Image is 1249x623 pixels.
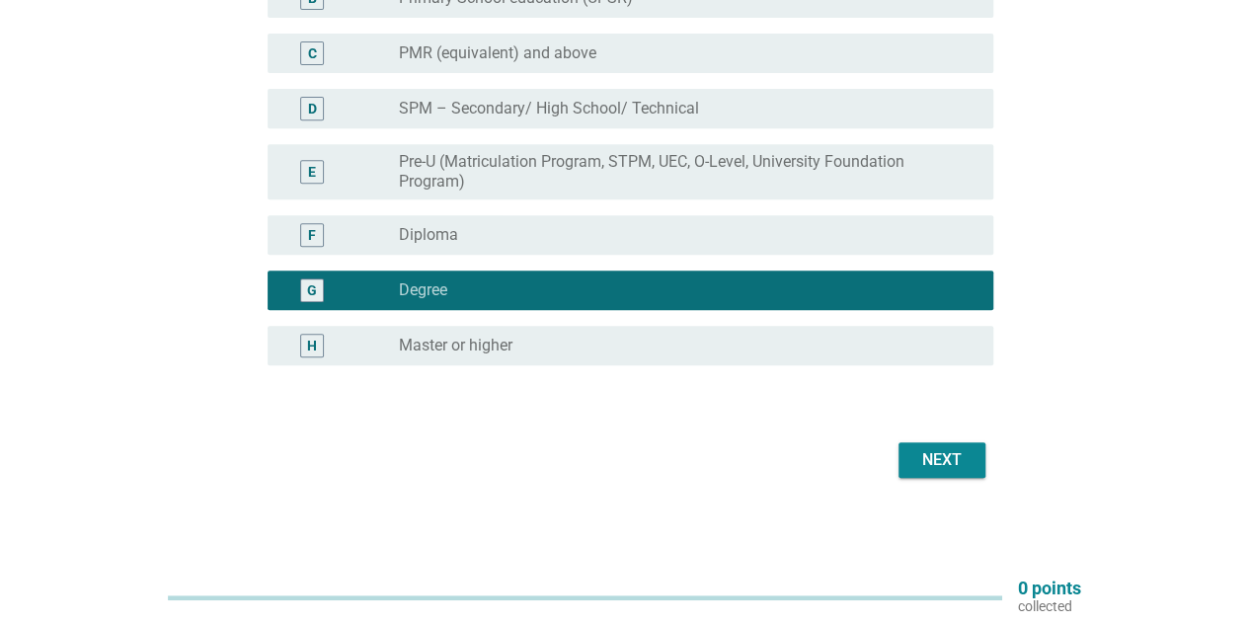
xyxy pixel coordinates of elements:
[399,336,512,355] label: Master or higher
[307,336,317,356] div: H
[399,225,458,245] label: Diploma
[307,280,317,301] div: G
[399,43,596,63] label: PMR (equivalent) and above
[399,280,447,300] label: Degree
[308,43,317,64] div: C
[898,442,985,478] button: Next
[399,99,699,118] label: SPM – Secondary/ High School/ Technical
[1018,580,1081,597] p: 0 points
[308,225,316,246] div: F
[399,152,962,192] label: Pre-U (Matriculation Program, STPM, UEC, O-Level, University Foundation Program)
[308,162,316,183] div: E
[914,448,970,472] div: Next
[308,99,317,119] div: D
[1018,597,1081,615] p: collected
